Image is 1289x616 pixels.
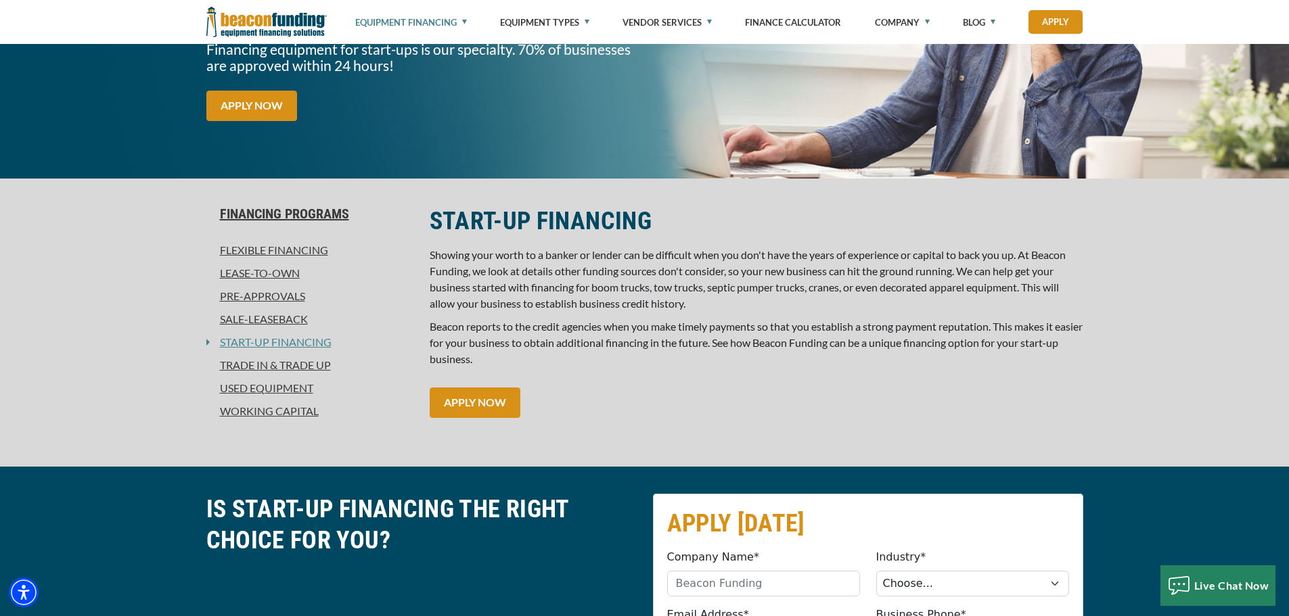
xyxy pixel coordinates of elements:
[1028,10,1083,34] a: Apply
[206,265,413,281] a: Lease-To-Own
[210,334,332,350] a: Start-Up Financing
[9,577,39,607] div: Accessibility Menu
[206,380,413,396] a: Used Equipment
[430,248,1066,310] span: Showing your worth to a banker or lender can be difficult when you don't have the years of experi...
[206,242,413,258] a: Flexible Financing
[667,571,860,596] input: Beacon Funding
[430,387,520,418] a: APPLY NOW
[206,288,413,304] a: Pre-approvals
[206,311,413,327] a: Sale-Leaseback
[430,206,1083,237] h2: START-UP FINANCING
[1160,565,1276,606] button: Live Chat Now
[1194,579,1269,592] span: Live Chat Now
[206,41,637,74] p: Financing equipment for start-ups is our specialty. 70% of businesses are approved within 24 hours!
[206,494,637,556] h2: IS START-UP FINANCING THE RIGHT CHOICE FOR YOU?
[206,357,413,373] a: Trade In & Trade Up
[206,403,413,419] a: Working Capital
[667,508,1069,539] h2: APPLY [DATE]
[206,91,297,121] a: APPLY NOW
[667,549,759,565] label: Company Name*
[206,206,413,222] a: Financing Programs
[430,320,1083,365] span: Beacon reports to the credit agencies when you make timely payments so that you establish a stron...
[876,549,926,565] label: Industry*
